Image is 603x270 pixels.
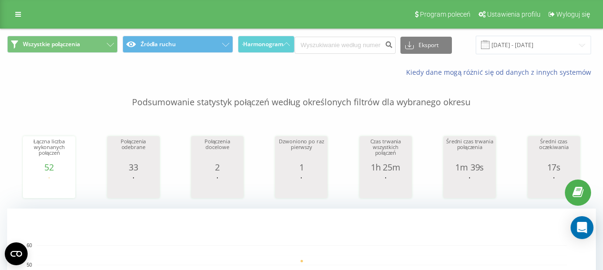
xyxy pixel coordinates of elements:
div: 52 [25,162,73,172]
div: 1h 25m [362,162,409,172]
div: 1 [277,162,325,172]
text: 60 [27,243,32,248]
svg: A chart. [194,172,241,200]
p: Podsumowanie statystyk połączeń według określonych filtrów dla wybranego okresu [7,77,596,109]
button: Open CMP widget [5,242,28,265]
span: Wszystkie połączenia [23,40,80,48]
svg: A chart. [362,172,409,200]
button: Wszystkie połączenia [7,36,118,53]
button: Źródła ruchu [123,36,233,53]
span: Ustawienia profilu [487,10,541,18]
button: Eksport [400,37,452,54]
input: Wyszukiwanie według numeru [295,37,396,54]
div: Połączenia odebrane [110,139,157,162]
text: 50 [27,262,32,268]
svg: A chart. [277,172,325,200]
a: Kiedy dane mogą różnić się od danych z innych systemów [406,68,596,77]
button: Harmonogram [238,36,295,53]
svg: A chart. [110,172,157,200]
div: Połączenia docelowe [194,139,241,162]
div: 33 [110,162,157,172]
span: Wyloguj się [556,10,590,18]
span: Program poleceń [420,10,470,18]
svg: A chart. [530,172,578,200]
div: Dzwoniono po raz pierwszy [277,139,325,162]
div: Łączna liczba wykonanych połączeń [25,139,73,162]
div: Open Intercom Messenger [571,216,593,239]
div: 1m 39s [446,162,493,172]
div: Średni czas oczekiwania [530,139,578,162]
div: 2 [194,162,241,172]
div: Średni czas trwania połączenia [446,139,493,162]
svg: A chart. [446,172,493,200]
div: Czas trwania wszystkich połączeń [362,139,409,162]
span: Harmonogram [243,41,283,48]
svg: A chart. [25,172,73,200]
div: 17s [530,162,578,172]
